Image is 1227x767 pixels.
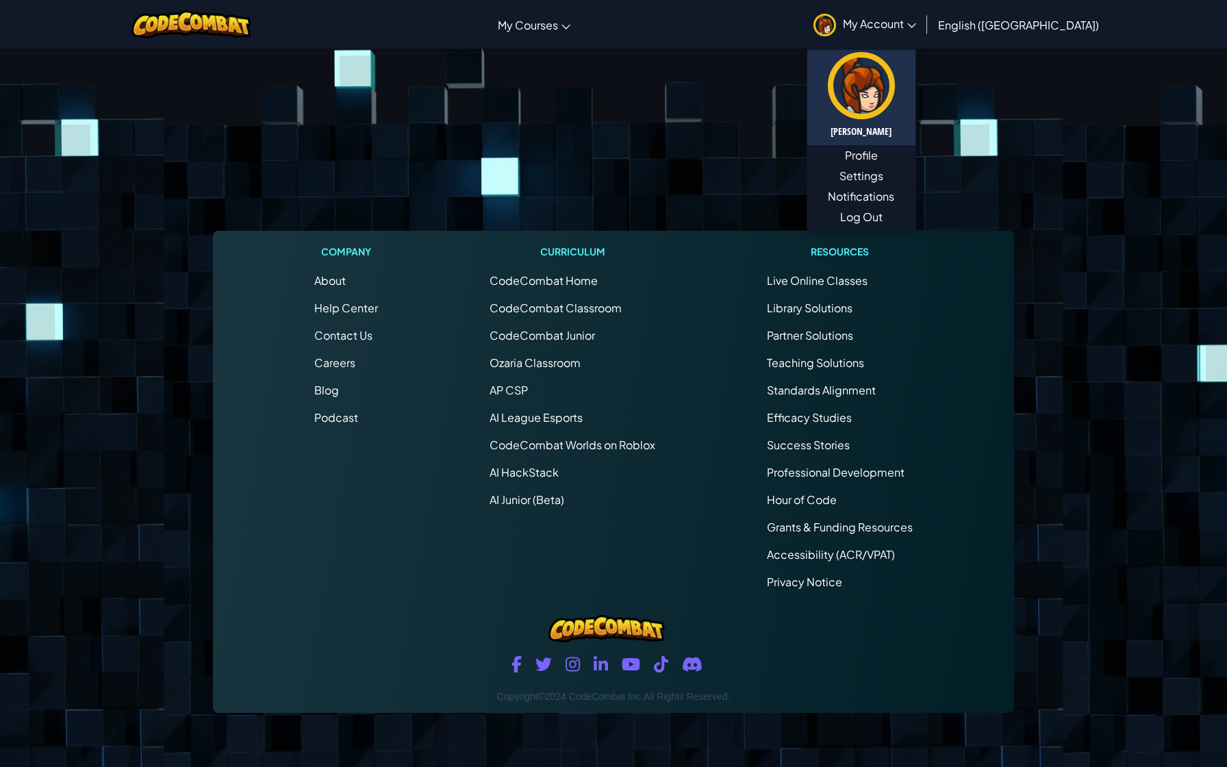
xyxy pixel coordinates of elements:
[131,10,251,38] img: CodeCombat logo
[767,383,876,397] a: Standards Alignment
[490,273,598,288] span: CodeCombat Home
[807,207,915,227] a: Log Out
[828,52,895,119] img: avatar
[314,273,346,288] a: About
[767,465,905,479] a: Professional Development
[931,6,1106,43] a: English ([GEOGRAPHIC_DATA])
[821,126,902,136] h5: [PERSON_NAME]
[314,301,378,315] a: Help Center
[807,3,923,46] a: My Account
[767,273,868,288] a: Live Online Classes
[843,16,916,31] span: My Account
[767,492,837,507] a: Hour of Code
[938,18,1099,32] span: English ([GEOGRAPHIC_DATA])
[490,492,564,507] a: AI Junior (Beta)
[767,547,895,562] a: Accessibility (ACR/VPAT)
[314,244,378,259] h1: Company
[807,50,915,145] a: [PERSON_NAME]
[490,438,655,452] a: CodeCombat Worlds on Roblox
[807,166,915,186] a: Settings
[767,520,913,534] a: Grants & Funding Resources
[490,410,583,425] a: AI League Esports
[813,14,836,36] img: avatar
[490,355,581,370] a: Ozaria Classroom
[828,188,894,205] span: Notifications
[490,301,622,315] a: CodeCombat Classroom
[490,328,595,342] a: CodeCombat Junior
[490,383,528,397] a: AP CSP
[490,465,559,479] a: AI HackStack
[767,575,842,589] a: Privacy Notice
[314,410,358,425] a: Podcast
[498,18,558,32] span: My Courses
[767,410,852,425] a: Efficacy Studies
[314,383,339,397] a: Blog
[767,244,913,259] h1: Resources
[767,355,864,370] a: Teaching Solutions
[807,186,915,207] a: Notifications
[807,145,915,166] a: Profile
[767,438,850,452] a: Success Stories
[314,355,355,370] a: Careers
[767,328,853,342] a: Partner Solutions
[314,328,372,342] span: Contact Us
[490,244,655,259] h1: Curriculum
[767,301,852,315] a: Library Solutions
[491,6,577,43] a: My Courses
